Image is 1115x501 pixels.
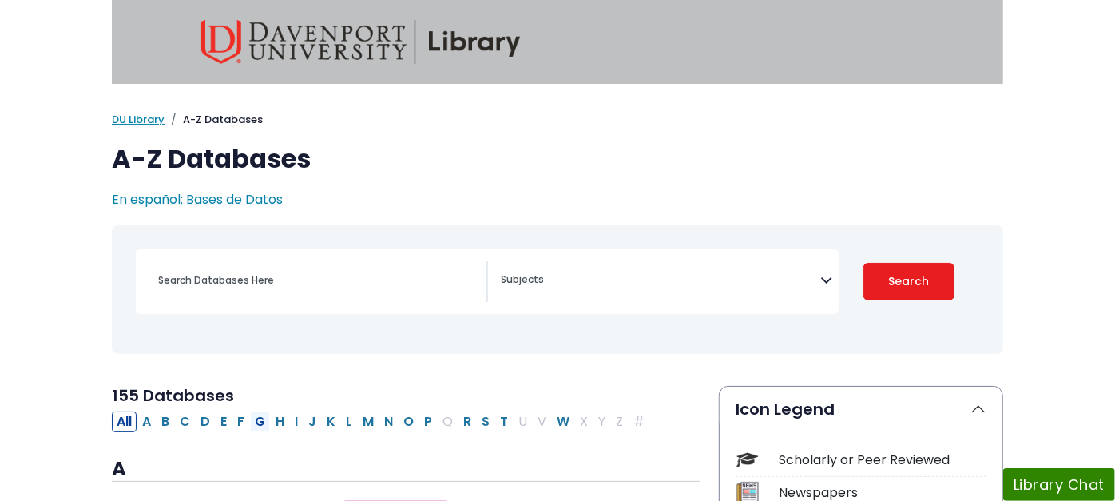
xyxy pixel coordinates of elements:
[304,412,321,432] button: Filter Results J
[341,412,357,432] button: Filter Results L
[137,412,156,432] button: Filter Results A
[112,112,165,127] a: DU Library
[399,412,419,432] button: Filter Results O
[112,112,1003,128] nav: breadcrumb
[196,412,215,432] button: Filter Results D
[501,275,820,288] textarea: Search
[112,412,137,432] button: All
[201,20,521,64] img: Davenport University Library
[379,412,398,432] button: Filter Results N
[112,412,651,430] div: Alpha-list to filter by first letter of database name
[419,412,437,432] button: Filter Results P
[458,412,476,432] button: Filter Results R
[779,451,986,470] div: Scholarly or Peer Reviewed
[477,412,494,432] button: Filter Results S
[149,268,486,292] input: Search database by title or keyword
[165,112,263,128] li: A-Z Databases
[863,263,954,300] button: Submit for Search Results
[552,412,574,432] button: Filter Results W
[250,412,270,432] button: Filter Results G
[736,449,758,471] img: Icon Scholarly or Peer Reviewed
[112,190,283,209] a: En español: Bases de Datos
[112,458,700,482] h3: A
[290,412,303,432] button: Filter Results I
[157,412,174,432] button: Filter Results B
[232,412,249,432] button: Filter Results F
[175,412,195,432] button: Filter Results C
[1003,468,1115,501] button: Library Chat
[112,144,1003,174] h1: A-Z Databases
[495,412,513,432] button: Filter Results T
[216,412,232,432] button: Filter Results E
[271,412,289,432] button: Filter Results H
[112,384,234,407] span: 155 Databases
[720,387,1002,431] button: Icon Legend
[112,225,1003,354] nav: Search filters
[322,412,340,432] button: Filter Results K
[358,412,379,432] button: Filter Results M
